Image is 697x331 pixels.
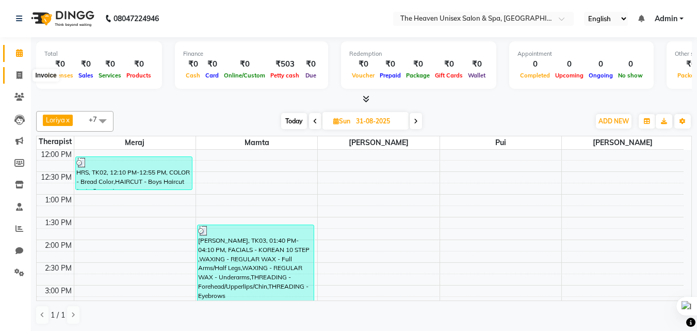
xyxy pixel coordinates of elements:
[196,136,317,149] span: Mamta
[43,240,74,251] div: 2:00 PM
[76,157,192,190] div: HRS, TK02, 12:10 PM-12:55 PM, COLOR - Bread Color,HAIRCUT - Boys Haircut (upto 8 years)
[465,72,488,79] span: Wallet
[302,58,320,70] div: ₹0
[221,58,268,70] div: ₹0
[124,58,154,70] div: ₹0
[76,58,96,70] div: ₹0
[377,58,403,70] div: ₹0
[586,72,615,79] span: Ongoing
[268,72,302,79] span: Petty cash
[221,72,268,79] span: Online/Custom
[76,72,96,79] span: Sales
[349,72,377,79] span: Voucher
[89,115,105,123] span: +7
[33,69,59,82] div: Invoice
[432,72,465,79] span: Gift Cards
[403,72,432,79] span: Package
[183,50,320,58] div: Finance
[403,58,432,70] div: ₹0
[39,172,74,183] div: 12:30 PM
[65,116,70,124] a: x
[281,113,307,129] span: Today
[74,136,196,149] span: Meraj
[353,114,404,129] input: 2025-08-31
[517,72,553,79] span: Completed
[44,58,76,70] div: ₹0
[598,117,629,125] span: ADD NEW
[37,136,74,147] div: Therapist
[432,58,465,70] div: ₹0
[562,136,684,149] span: [PERSON_NAME]
[43,195,74,206] div: 1:00 PM
[553,72,586,79] span: Upcoming
[96,58,124,70] div: ₹0
[553,58,586,70] div: 0
[43,217,74,228] div: 1:30 PM
[203,72,221,79] span: Card
[183,58,203,70] div: ₹0
[517,58,553,70] div: 0
[183,72,203,79] span: Cash
[615,58,645,70] div: 0
[303,72,319,79] span: Due
[465,58,488,70] div: ₹0
[124,72,154,79] span: Products
[586,58,615,70] div: 0
[596,114,631,129] button: ADD NEW
[26,4,97,33] img: logo
[377,72,403,79] span: Prepaid
[96,72,124,79] span: Services
[268,58,302,70] div: ₹503
[203,58,221,70] div: ₹0
[349,58,377,70] div: ₹0
[43,286,74,296] div: 3:00 PM
[51,310,65,321] span: 1 / 1
[114,4,159,33] b: 08047224946
[331,117,353,125] span: Sun
[655,13,677,24] span: Admin
[349,50,488,58] div: Redemption
[44,50,154,58] div: Total
[318,136,439,149] span: [PERSON_NAME]
[43,263,74,274] div: 2:30 PM
[46,116,65,124] span: Loriya
[440,136,561,149] span: pui
[39,149,74,160] div: 12:00 PM
[615,72,645,79] span: No show
[517,50,645,58] div: Appointment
